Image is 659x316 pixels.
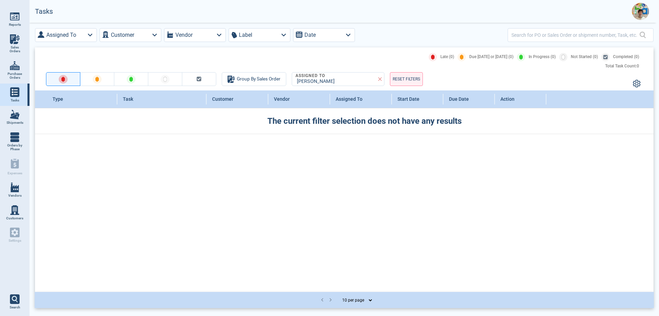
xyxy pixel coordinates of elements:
h2: Tasks [35,8,53,15]
img: menu_icon [10,12,20,21]
span: Sales Orders [5,45,24,53]
span: Late (0) [440,55,454,59]
label: Date [304,30,316,40]
span: Not Started (0) [571,55,598,59]
span: Task [123,96,133,102]
span: In Progress (0) [529,55,556,59]
div: Total Task Count: 0 [605,64,639,69]
img: menu_icon [10,110,20,119]
button: Vendor [164,28,226,42]
span: Vendor [274,96,290,102]
button: Label [229,28,290,42]
span: Completed (0) [613,55,639,59]
img: menu_icon [10,132,20,142]
span: Reports [9,23,21,27]
span: Vendors [8,194,22,198]
span: Assigned To [336,96,362,102]
div: [PERSON_NAME] [295,79,379,85]
nav: pagination navigation [318,296,335,305]
div: Group By Sales Order [228,75,280,83]
span: Type [53,96,63,102]
span: Customer [212,96,233,102]
label: Customer [111,30,134,40]
span: Search [10,305,20,309]
label: Assigned To [46,30,76,40]
span: Due [DATE] or [DATE] (0) [469,55,513,59]
img: menu_icon [10,183,20,192]
button: Assigned To [35,28,97,42]
span: Start Date [397,96,419,102]
img: menu_icon [10,61,20,70]
span: Due Date [449,96,469,102]
label: Label [239,30,252,40]
img: menu_icon [10,205,20,215]
span: Action [500,96,515,102]
span: Shipments [7,121,23,125]
label: Vendor [175,30,193,40]
img: Avatar [632,3,649,20]
button: Group By Sales Order [222,72,286,86]
img: menu_icon [10,34,20,44]
input: Search for PO or Sales Order or shipment number, Task, etc. [511,30,639,40]
button: Customer [100,28,161,42]
span: Tasks [11,98,19,102]
legend: Assigned To [295,74,326,78]
button: RESET FILTERS [390,72,423,86]
span: Orders by Phase [5,143,24,151]
button: Date [293,28,355,42]
span: Customers [6,216,23,220]
span: Purchase Orders [5,72,24,80]
img: menu_icon [10,87,20,97]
